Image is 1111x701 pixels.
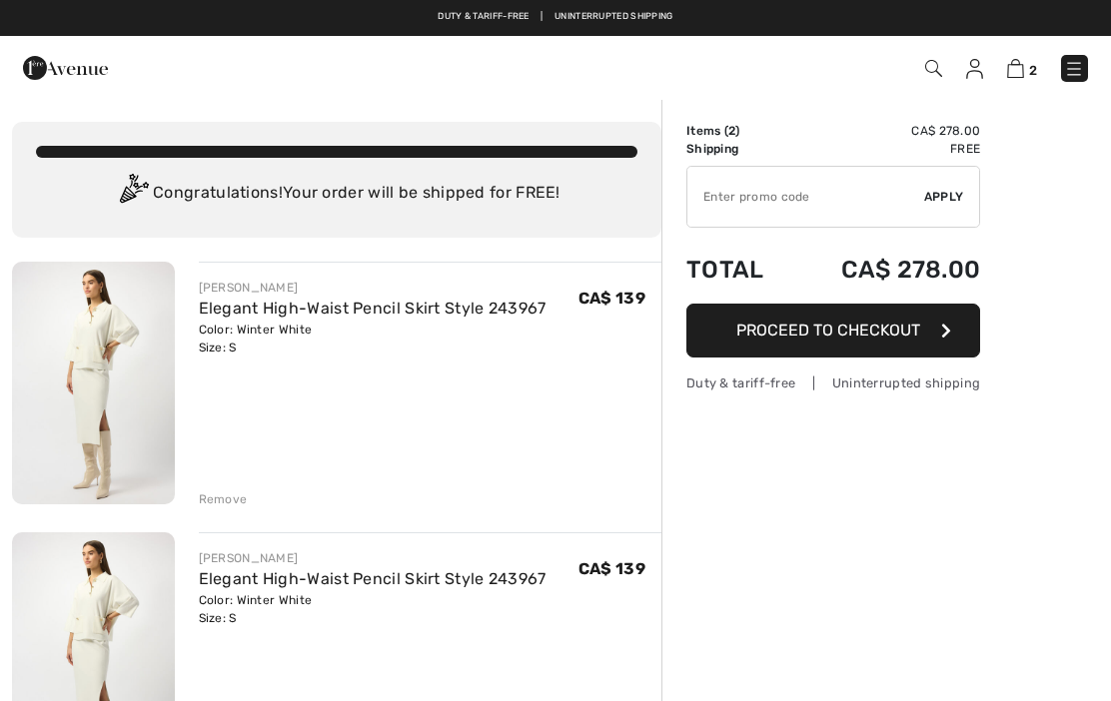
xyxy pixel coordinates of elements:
input: Promo code [687,167,924,227]
img: 1ère Avenue [23,48,108,88]
img: Elegant High-Waist Pencil Skirt Style 243967 [12,262,175,504]
span: | [604,10,606,24]
div: [PERSON_NAME] [199,279,547,297]
img: Congratulation2.svg [113,174,153,214]
td: Shipping [686,140,791,158]
span: Proceed to Checkout [736,321,920,340]
a: Free Returns [618,10,685,24]
td: Items ( ) [686,122,791,140]
td: Free [791,140,980,158]
div: Color: Winter White Size: S [199,591,547,627]
div: Color: Winter White Size: S [199,321,547,356]
span: Apply [924,188,964,206]
img: My Info [966,59,983,79]
div: Congratulations! Your order will be shipped for FREE! [36,174,637,214]
span: CA$ 139 [578,559,645,578]
div: [PERSON_NAME] [199,549,547,567]
div: Duty & tariff-free | Uninterrupted shipping [686,373,980,392]
td: CA$ 278.00 [791,236,980,304]
span: 2 [1029,63,1037,78]
img: Search [925,60,942,77]
span: CA$ 139 [578,289,645,308]
a: Elegant High-Waist Pencil Skirt Style 243967 [199,299,547,318]
a: 1ère Avenue [23,57,108,76]
td: Total [686,236,791,304]
img: Menu [1064,59,1084,79]
div: Remove [199,490,248,508]
button: Proceed to Checkout [686,304,980,357]
img: Shopping Bag [1007,59,1024,78]
a: Free shipping on orders over $99 [426,10,592,24]
td: CA$ 278.00 [791,122,980,140]
a: 2 [1007,56,1037,80]
span: 2 [728,124,735,138]
a: Elegant High-Waist Pencil Skirt Style 243967 [199,569,547,588]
